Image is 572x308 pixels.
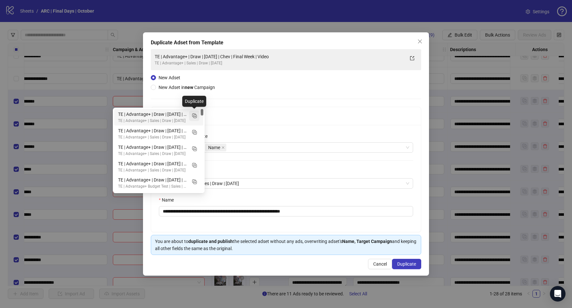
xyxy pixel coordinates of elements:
[188,239,233,244] strong: duplicate and publish
[114,109,203,126] div: TE | Advantage+ | Draw | October 2025 | Chev | Final Week | Video
[114,126,203,142] div: TE | Advantage+ | Draw | October 2025 | BMW | Final Week | Video
[118,144,186,151] div: TE | Advantage+ | Draw | [DATE] | Audi | Final Week | Video
[118,134,186,140] div: TE | Advantage+ | Sales | Draw | [DATE]
[114,159,203,175] div: TE | Advantage+ | Draw | October 2025 | HSV | 1.0 | Video – Copy
[159,196,178,203] label: Name
[221,146,225,149] span: close
[191,112,197,119] svg: Duplicate
[114,191,203,208] div: TE | Advantage+ | Draw | October 2025 | Chevy | 1.0 | Video – Copy
[118,118,186,124] div: TE | Advantage+ | Sales | Draw | [DATE]
[155,238,417,252] div: You are about to the selected adset without any ads, overwriting adset's and keeping all other fi...
[118,167,186,173] div: TE | Advantage+ | Sales | Draw | [DATE]
[182,96,206,107] div: Duplicate
[118,183,186,190] div: TE | Advantage+ Budget Test | Sales | Draw | [DATE]
[550,286,566,302] div: Open Intercom Messenger
[118,127,186,134] div: TE | Advantage+ | Draw | [DATE] | BMW | Final Week | Video
[410,56,414,60] span: export
[191,162,197,168] svg: Duplicate
[159,112,413,120] div: Adset
[191,178,197,185] svg: Duplicate
[392,259,421,269] button: Duplicate
[373,261,387,267] span: Cancel
[208,144,220,151] span: Name
[191,145,197,152] svg: Duplicate
[155,53,404,60] div: TE | Advantage+ | Draw | [DATE] | Chev | Final Week | Video
[397,261,416,267] span: Duplicate
[205,144,226,151] span: Name
[118,160,186,167] div: TE | Advantage+ | Draw | [DATE] | HSV | 1.0 | Video – Copy
[191,129,197,135] svg: Duplicate
[155,60,404,66] div: TE | Advantage+ | Sales | Draw | [DATE]
[417,39,423,44] span: close
[185,85,193,90] strong: new
[118,151,186,157] div: TE | Advantage+ | Sales | Draw | [DATE]
[368,259,392,269] button: Cancel
[114,142,203,159] div: TE | Advantage+ | Draw | October 2025 | Audi | Final Week | Video
[159,85,215,90] span: New Adset in Campaign
[159,75,180,80] span: New Adset
[159,206,413,216] input: Name
[151,39,421,47] div: Duplicate Adset from Template
[114,175,203,191] div: TE | Advantage+ | Draw | October 2025 | Merc | 1.0 | Static – Copy
[415,36,425,47] button: Close
[118,176,186,183] div: TE | Advantage+ | Draw | [DATE] | Merc | 1.0 | Static – Copy
[342,239,392,244] strong: Name, Target Campaign
[163,179,409,188] span: TE | Advantage+ | Sales | Draw | October 2025
[118,111,186,118] div: TE | Advantage+ | Draw | [DATE] | Chev | Final Week | Video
